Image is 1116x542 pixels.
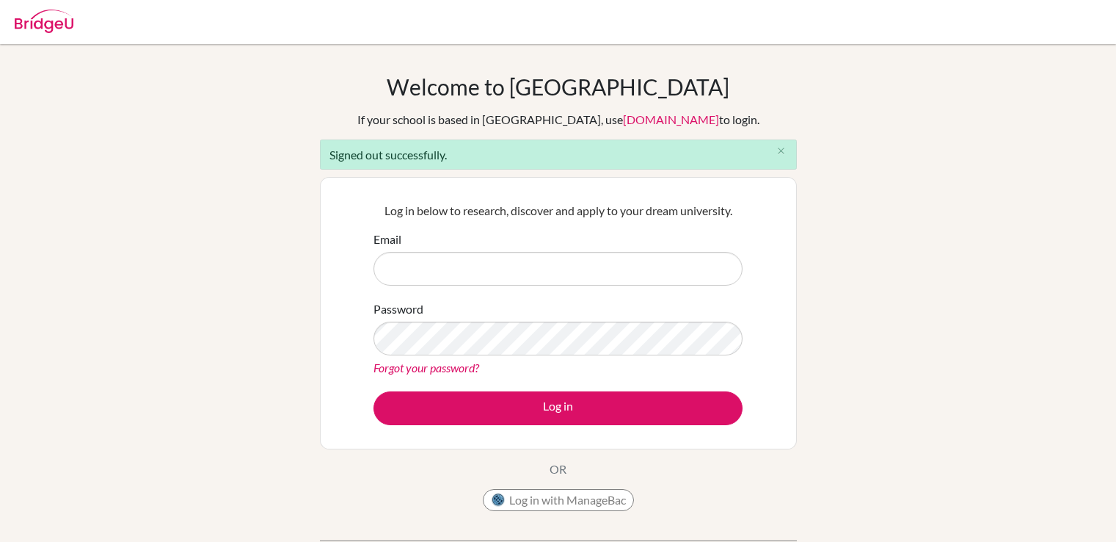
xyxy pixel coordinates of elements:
[373,202,743,220] p: Log in below to research, discover and apply to your dream university.
[15,10,73,33] img: Bridge-U
[776,145,787,156] i: close
[623,112,719,126] a: [DOMAIN_NAME]
[373,231,401,248] label: Email
[373,391,743,425] button: Log in
[373,361,479,375] a: Forgot your password?
[373,300,423,318] label: Password
[550,460,566,478] p: OR
[483,489,634,511] button: Log in with ManageBac
[357,111,759,129] div: If your school is based in [GEOGRAPHIC_DATA], use to login.
[320,140,797,170] div: Signed out successfully.
[387,73,729,100] h1: Welcome to [GEOGRAPHIC_DATA]
[767,140,796,162] button: Close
